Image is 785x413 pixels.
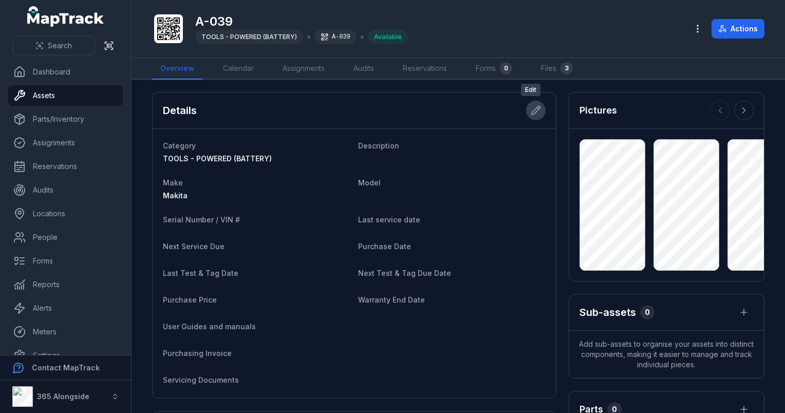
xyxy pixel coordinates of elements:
div: 3 [560,62,573,74]
span: Make [163,178,183,187]
strong: Contact MapTrack [32,363,100,372]
span: TOOLS - POWERED (BATTERY) [201,33,297,41]
a: Meters [8,322,123,342]
span: Purchase Date [358,242,411,251]
span: Makita [163,191,188,200]
a: Assignments [274,58,333,80]
span: User Guides and manuals [163,322,256,331]
a: Audits [345,58,382,80]
a: Audits [8,180,123,200]
span: Model [358,178,381,187]
span: Last Test & Tag Date [163,269,238,277]
a: Locations [8,203,123,224]
div: 0 [500,62,512,74]
span: Purchasing Invoice [163,349,232,358]
span: Edit [521,84,540,96]
span: Search [48,41,72,51]
a: Forms [8,251,123,271]
a: Forms0 [468,58,520,80]
span: Servicing Documents [163,376,239,384]
a: Reports [8,274,123,295]
span: Description [358,141,399,150]
a: Reservations [8,156,123,177]
div: A-039 [314,30,357,44]
a: Reservations [395,58,455,80]
span: Next Service Due [163,242,225,251]
a: Assignments [8,133,123,153]
span: Warranty End Date [358,295,425,304]
a: Alerts [8,298,123,318]
button: Actions [712,19,764,39]
h1: A-039 [195,13,408,30]
span: Last service date [358,215,420,224]
div: Available [368,30,408,44]
a: Parts/Inventory [8,109,123,129]
span: Next Test & Tag Due Date [358,269,451,277]
span: Add sub-assets to organise your assets into distinct components, making it easier to manage and t... [569,331,764,378]
h2: Sub-assets [580,305,636,320]
h3: Pictures [580,103,617,118]
span: Category [163,141,196,150]
span: Serial Number / VIN # [163,215,240,224]
h2: Details [163,103,197,118]
a: People [8,227,123,248]
span: TOOLS - POWERED (BATTERY) [163,154,272,163]
a: Dashboard [8,62,123,82]
a: Settings [8,345,123,366]
span: Purchase Price [163,295,217,304]
a: MapTrack [27,6,104,27]
div: 0 [640,305,655,320]
a: Overview [152,58,202,80]
a: Calendar [215,58,262,80]
strong: 365 Alongside [37,392,89,401]
a: Assets [8,85,123,106]
button: Search [12,36,95,55]
a: Files3 [533,58,581,80]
